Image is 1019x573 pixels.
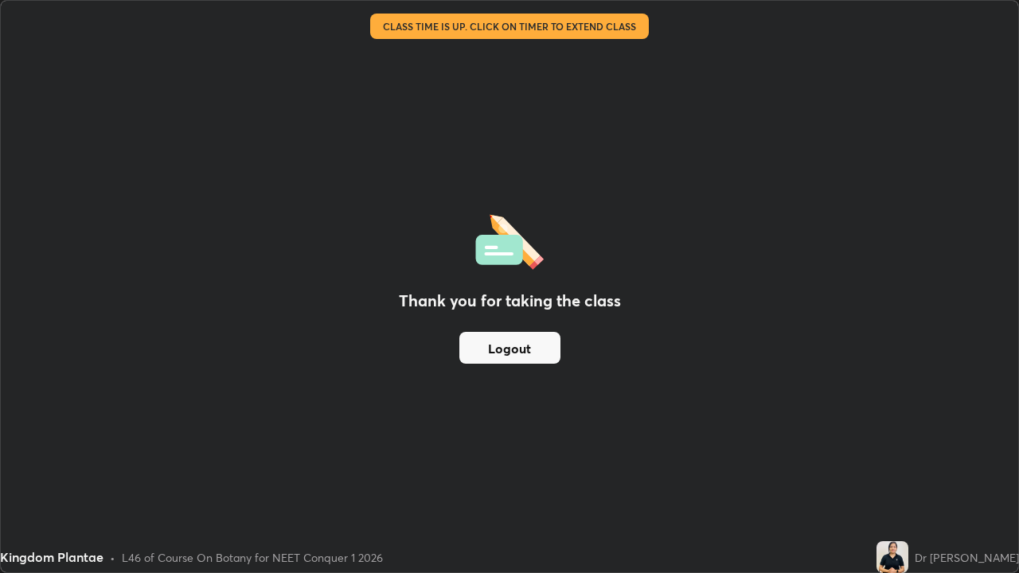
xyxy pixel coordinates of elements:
div: L46 of Course On Botany for NEET Conquer 1 2026 [122,549,383,566]
img: 939090d24aec46418f62377158e57063.jpg [876,541,908,573]
div: • [110,549,115,566]
div: Dr [PERSON_NAME] [915,549,1019,566]
h2: Thank you for taking the class [399,289,621,313]
button: Logout [459,332,560,364]
img: offlineFeedback.1438e8b3.svg [475,209,544,270]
